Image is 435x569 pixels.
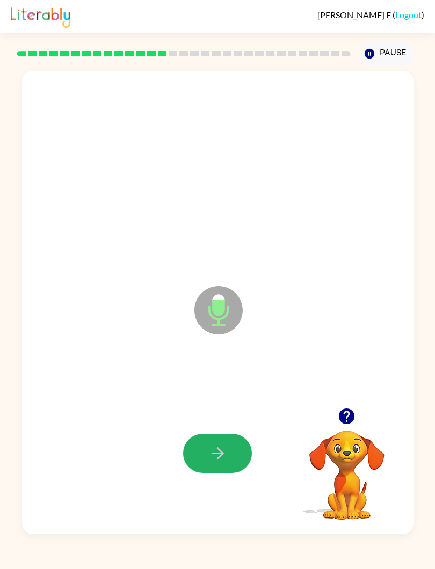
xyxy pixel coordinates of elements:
a: Logout [395,10,422,20]
button: Pause [359,41,414,66]
span: [PERSON_NAME] F [317,10,393,20]
div: ( ) [317,10,424,20]
video: Your browser must support playing .mp4 files to use Literably. Please try using another browser. [293,414,401,521]
img: Literably [11,4,70,28]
